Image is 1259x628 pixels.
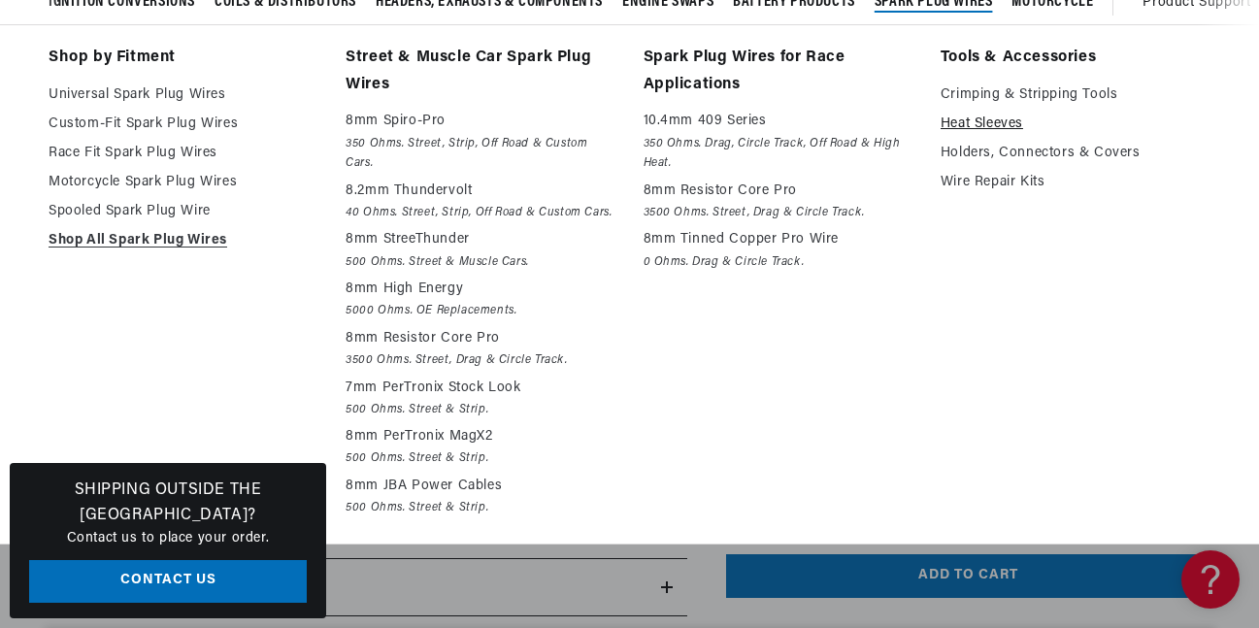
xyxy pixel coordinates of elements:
a: 7mm PerTronix Stock Look 500 Ohms. Street & Strip. [346,377,615,420]
p: 8mm StreeThunder [346,228,615,251]
a: Spark Plug Wires for Race Applications [644,45,913,98]
a: Motorcycle Spark Plug Wires [49,171,318,194]
p: 8mm Tinned Copper Pro Wire [644,228,913,251]
a: Tools & Accessories [941,45,1210,72]
p: 8mm High Energy [346,278,615,301]
em: 500 Ohms. Street & Strip. [346,400,615,420]
em: 350 Ohms. Street, Strip, Off Road & Custom Cars. [346,134,615,174]
a: Universal Spark Plug Wires [49,83,318,107]
em: 3500 Ohms. Street, Drag & Circle Track. [644,203,913,223]
em: 500 Ohms. Street & Muscle Cars. [346,252,615,273]
p: 8mm Resistor Core Pro [346,327,615,350]
a: 8mm JBA Power Cables 500 Ohms. Street & Strip. [346,475,615,518]
button: Add to cart [726,554,1210,598]
p: 8.2mm Thundervolt [346,180,615,203]
a: 8mm Spiro-Pro 350 Ohms. Street, Strip, Off Road & Custom Cars. [346,110,615,173]
a: Shop by Fitment [49,45,318,72]
em: 350 Ohms. Drag, Circle Track, Off Road & High Heat. [644,134,913,174]
p: 8mm PerTronix MagX2 [346,425,615,448]
em: 3500 Ohms. Street, Drag & Circle Track. [346,350,615,371]
em: 500 Ohms. Street & Strip. [346,498,615,518]
a: Holders, Connectors & Covers [941,142,1210,165]
em: 500 Ohms. Street & Strip. [346,448,615,469]
em: 5000 Ohms. OE Replacements. [346,301,615,321]
a: Wire Repair Kits [941,171,1210,194]
p: 7mm PerTronix Stock Look [346,377,615,400]
a: 10.4mm 409 Series 350 Ohms. Drag, Circle Track, Off Road & High Heat. [644,110,913,173]
p: 10.4mm 409 Series [644,110,913,133]
a: 8mm Tinned Copper Pro Wire 0 Ohms. Drag & Circle Track. [644,228,913,272]
em: 40 Ohms. Street, Strip, Off Road & Custom Cars. [346,203,615,223]
summary: Additional Information [49,559,687,615]
a: 8mm High Energy 5000 Ohms. OE Replacements. [346,278,615,321]
a: 8mm StreeThunder 500 Ohms. Street & Muscle Cars. [346,228,615,272]
a: 8.2mm Thundervolt 40 Ohms. Street, Strip, Off Road & Custom Cars. [346,180,615,223]
a: Crimping & Stripping Tools [941,83,1210,107]
a: Spooled Spark Plug Wire [49,200,318,223]
a: Heat Sleeves [941,113,1210,136]
p: Contact us to place your order. [29,528,307,549]
a: Contact Us [29,560,307,604]
a: Shop All Spark Plug Wires [49,229,318,252]
em: 0 Ohms. Drag & Circle Track. [644,252,913,273]
p: 8mm Spiro-Pro [346,110,615,133]
h3: Shipping Outside the [GEOGRAPHIC_DATA]? [29,479,307,528]
a: 8mm Resistor Core Pro 3500 Ohms. Street, Drag & Circle Track. [644,180,913,223]
a: Race Fit Spark Plug Wires [49,142,318,165]
a: Custom-Fit Spark Plug Wires [49,113,318,136]
a: Street & Muscle Car Spark Plug Wires [346,45,615,98]
p: 8mm Resistor Core Pro [644,180,913,203]
a: 8mm Resistor Core Pro 3500 Ohms. Street, Drag & Circle Track. [346,327,615,371]
a: 8mm PerTronix MagX2 500 Ohms. Street & Strip. [346,425,615,469]
p: 8mm JBA Power Cables [346,475,615,498]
